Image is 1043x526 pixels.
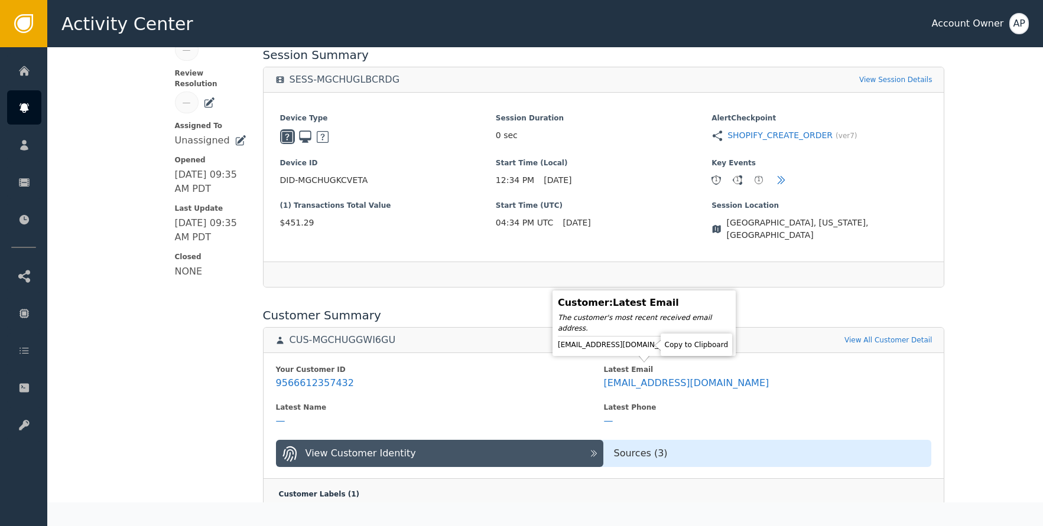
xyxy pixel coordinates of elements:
span: Review Resolution [175,68,246,89]
div: NONE [175,264,203,279]
div: Copy to Clipboard [664,336,729,353]
div: Customer Summary [263,306,945,324]
span: [DATE] [544,174,571,187]
span: Device Type [280,113,496,123]
span: Session Location [711,200,927,211]
span: DID-MGCHUGKCVETA [280,174,496,187]
span: Customer Labels ( 1 ) [279,490,359,498]
div: Latest Email [604,364,932,375]
span: 04:34 PM UTC [496,217,554,229]
div: [EMAIL_ADDRESS][DOMAIN_NAME] [604,377,769,389]
div: Account Owner [931,17,1003,31]
span: Start Time (Local) [496,158,711,168]
span: [GEOGRAPHIC_DATA], [US_STATE], [GEOGRAPHIC_DATA] [727,217,928,241]
div: [DATE] 09:35 AM PDT [175,216,246,244]
div: 1 [733,176,742,184]
span: Closed [175,251,246,262]
div: CUS-MGCHUGGWI6GU [290,334,396,346]
span: Assigned To [175,120,246,131]
span: 12:34 PM [496,174,534,187]
button: View Customer Identity [276,440,603,467]
div: 1 [755,176,763,184]
div: — [604,415,613,427]
span: Alert Checkpoint [711,113,927,123]
div: [DATE] 09:35 AM PDT [175,168,246,196]
span: Last Update [175,203,246,214]
span: Session Duration [496,113,711,123]
div: 1 [712,176,720,184]
span: $451.29 [280,217,496,229]
div: Unassigned [175,133,230,148]
div: — [183,96,191,109]
span: 0 sec [496,129,518,142]
button: AP [1009,13,1029,34]
span: Opened [175,155,246,165]
div: SESS-MGCHUGLBCRDG [290,74,399,86]
div: [EMAIL_ADDRESS][DOMAIN_NAME] [558,339,730,351]
div: Your Customer ID [276,364,604,375]
div: Customer : Latest Email [558,296,730,310]
span: Key Events [711,158,927,168]
span: Device ID [280,158,496,168]
div: The customer's most recent received email address. [558,312,730,334]
span: Start Time (UTC) [496,200,711,211]
div: Latest Name [276,402,604,413]
div: 9566612357432 [276,377,354,389]
a: SHOPIFY_CREATE_ORDER [727,129,833,142]
a: View Session Details [859,74,932,85]
span: Activity Center [61,11,193,37]
span: (ver 7 ) [836,130,857,141]
div: — [183,44,191,56]
div: Latest Phone [604,402,932,413]
div: View Customer Identity [306,446,416,460]
div: Sources ( 3 ) [603,446,932,460]
div: Session Summary [263,46,945,64]
div: — [276,415,285,427]
span: [DATE] [563,217,590,229]
a: View All Customer Detail [844,335,932,345]
span: (1) Transactions Total Value [280,200,496,211]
